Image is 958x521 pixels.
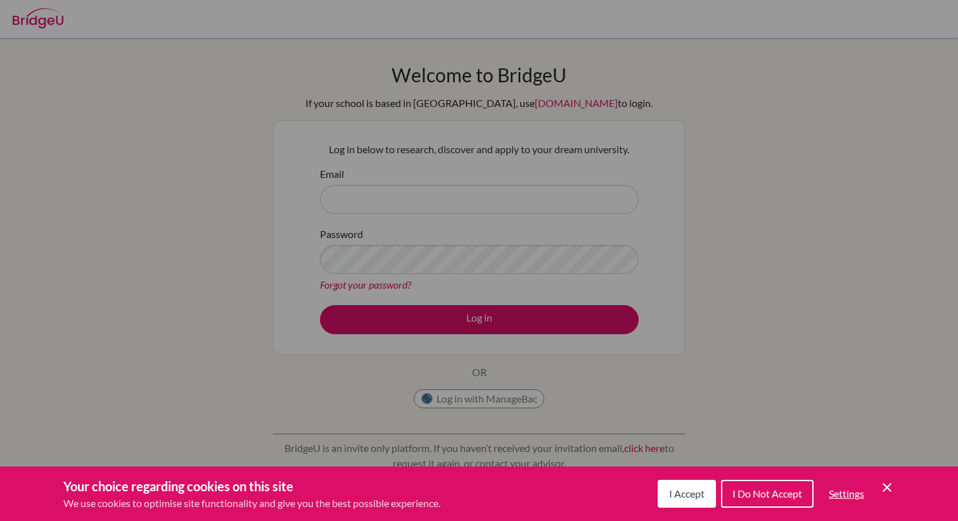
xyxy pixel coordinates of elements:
[658,480,716,508] button: I Accept
[819,481,874,506] button: Settings
[669,487,705,499] span: I Accept
[732,487,802,499] span: I Do Not Accept
[721,480,814,508] button: I Do Not Accept
[63,477,440,496] h3: Your choice regarding cookies on this site
[63,496,440,511] p: We use cookies to optimise site functionality and give you the best possible experience.
[829,487,864,499] span: Settings
[879,480,895,495] button: Save and close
